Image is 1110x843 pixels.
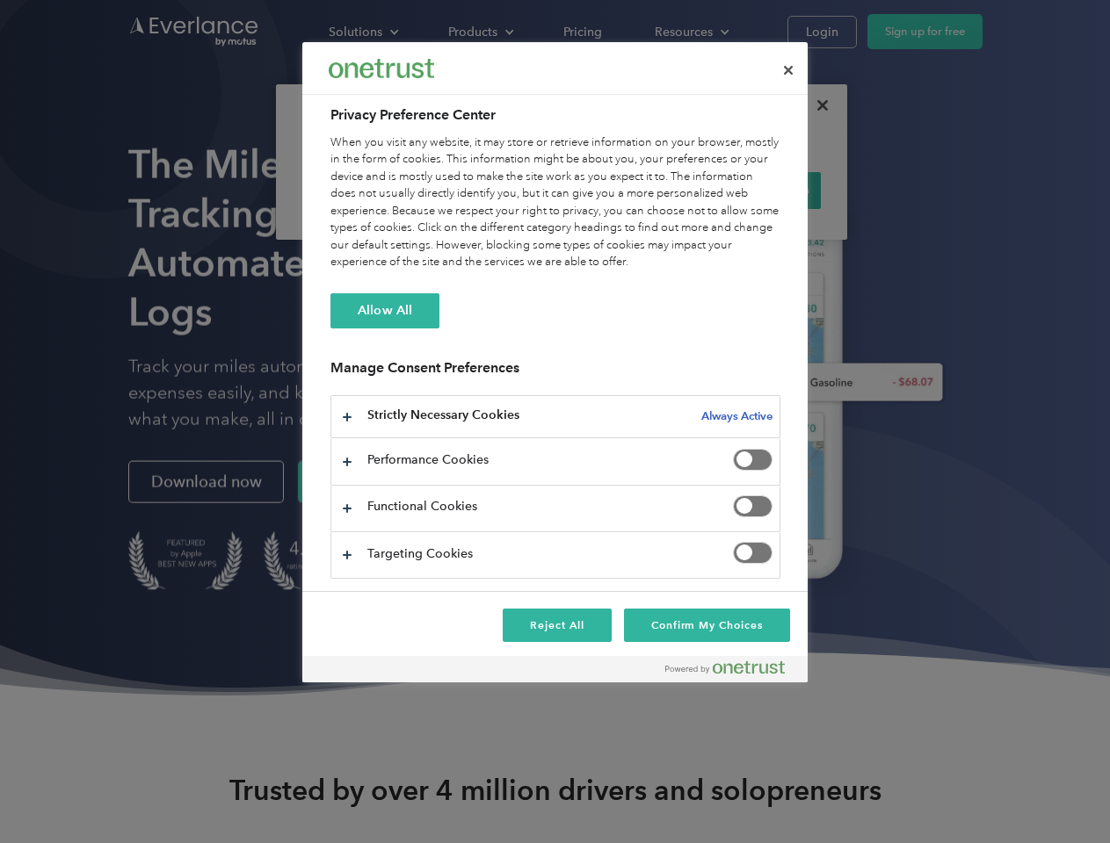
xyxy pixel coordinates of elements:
[302,42,808,682] div: Privacy Preference Center
[302,42,808,682] div: Preference center
[329,51,434,86] div: Everlance
[330,293,439,328] button: Allow All
[665,660,799,682] a: Powered by OneTrust Opens in a new Tab
[624,609,790,642] button: Confirm My Choices
[330,104,780,126] h2: Privacy Preference Center
[329,59,434,77] img: Everlance
[503,609,612,642] button: Reject All
[665,660,785,674] img: Powered by OneTrust Opens in a new Tab
[330,134,780,271] div: When you visit any website, it may store or retrieve information on your browser, mostly in the f...
[330,359,780,386] h3: Manage Consent Preferences
[769,51,808,90] button: Close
